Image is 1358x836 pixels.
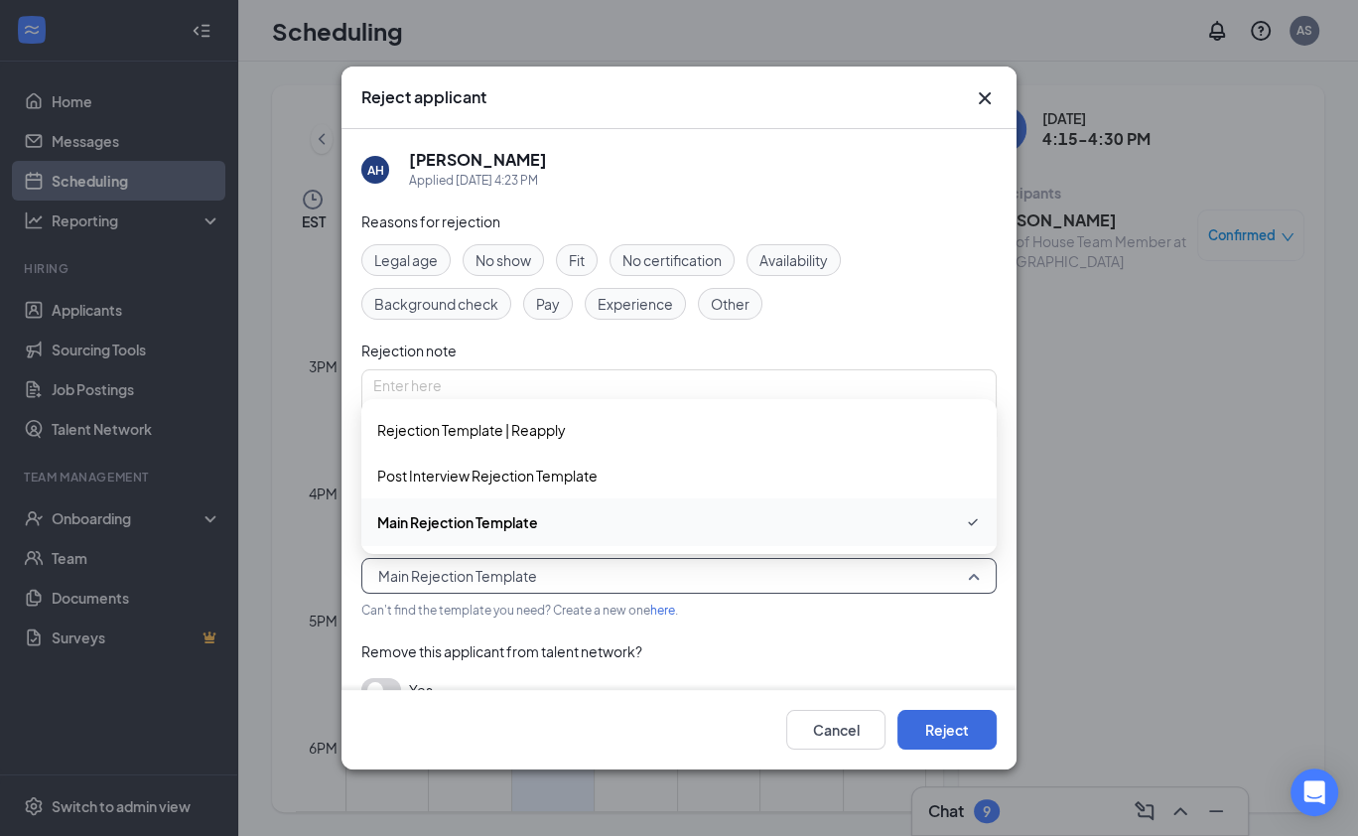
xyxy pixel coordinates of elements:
[374,293,498,315] span: Background check
[377,465,598,487] span: Post Interview Rejection Template
[361,642,642,660] span: Remove this applicant from talent network?
[965,510,981,534] svg: Checkmark
[897,710,997,750] button: Reject
[377,419,566,441] span: Rejection Template | Reapply
[1290,768,1338,816] div: Open Intercom Messenger
[650,603,675,618] a: here
[536,293,560,315] span: Pay
[711,293,749,315] span: Other
[786,710,885,750] button: Cancel
[361,212,500,230] span: Reasons for rejection
[378,561,537,591] span: Main Rejection Template
[377,511,538,533] span: Main Rejection Template
[361,342,457,359] span: Rejection note
[973,86,997,110] button: Close
[367,162,384,179] div: AH
[409,149,547,171] h5: [PERSON_NAME]
[759,249,828,271] span: Availability
[409,678,433,702] span: Yes
[569,249,585,271] span: Fit
[361,86,486,108] h3: Reject applicant
[475,249,531,271] span: No show
[973,86,997,110] svg: Cross
[361,603,678,618] span: Can't find the template you need? Create a new one .
[409,171,547,191] div: Applied [DATE] 4:23 PM
[622,249,722,271] span: No certification
[598,293,673,315] span: Experience
[374,249,438,271] span: Legal age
